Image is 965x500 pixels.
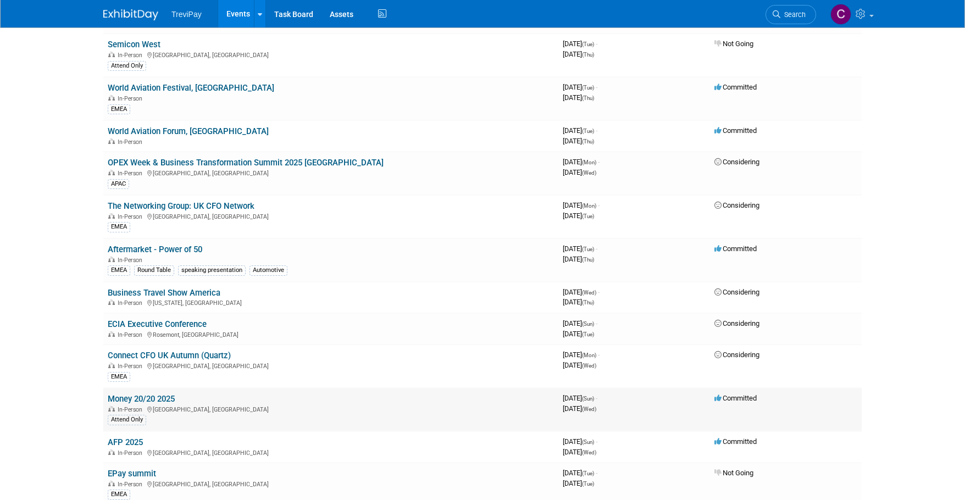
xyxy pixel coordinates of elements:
[582,363,596,369] span: (Wed)
[598,158,600,166] span: -
[598,351,600,359] span: -
[563,394,597,402] span: [DATE]
[118,138,146,146] span: In-Person
[108,138,115,144] img: In-Person Event
[582,481,594,487] span: (Tue)
[563,437,597,446] span: [DATE]
[582,159,596,165] span: (Mon)
[582,41,594,47] span: (Tue)
[563,351,600,359] span: [DATE]
[598,201,600,209] span: -
[118,170,146,177] span: In-Person
[108,168,554,177] div: [GEOGRAPHIC_DATA], [GEOGRAPHIC_DATA]
[108,158,384,168] a: OPEX Week & Business Transformation Summit 2025 [GEOGRAPHIC_DATA]
[108,394,175,404] a: Money 20/20 2025
[108,406,115,412] img: In-Person Event
[714,469,753,477] span: Not Going
[563,298,594,306] span: [DATE]
[108,363,115,368] img: In-Person Event
[714,351,759,359] span: Considering
[714,394,757,402] span: Committed
[108,257,115,262] img: In-Person Event
[108,95,115,101] img: In-Person Event
[596,394,597,402] span: -
[108,448,554,457] div: [GEOGRAPHIC_DATA], [GEOGRAPHIC_DATA]
[108,222,130,232] div: EMEA
[582,449,596,455] span: (Wed)
[596,83,597,91] span: -
[563,137,594,145] span: [DATE]
[563,126,597,135] span: [DATE]
[582,213,594,219] span: (Tue)
[582,470,594,476] span: (Tue)
[171,10,202,19] span: TreviPay
[563,255,594,263] span: [DATE]
[118,52,146,59] span: In-Person
[178,265,246,275] div: speaking presentation
[714,288,759,296] span: Considering
[563,479,594,487] span: [DATE]
[108,372,130,382] div: EMEA
[108,330,554,338] div: Rosemont, [GEOGRAPHIC_DATA]
[108,319,207,329] a: ECIA Executive Conference
[108,479,554,488] div: [GEOGRAPHIC_DATA], [GEOGRAPHIC_DATA]
[714,83,757,91] span: Committed
[108,52,115,57] img: In-Person Event
[582,331,594,337] span: (Tue)
[714,319,759,327] span: Considering
[582,439,594,445] span: (Sun)
[598,288,600,296] span: -
[108,331,115,337] img: In-Person Event
[596,319,597,327] span: -
[582,257,594,263] span: (Thu)
[563,50,594,58] span: [DATE]
[118,449,146,457] span: In-Person
[108,437,143,447] a: AFP 2025
[563,93,594,102] span: [DATE]
[714,201,759,209] span: Considering
[563,448,596,456] span: [DATE]
[563,245,597,253] span: [DATE]
[582,203,596,209] span: (Mon)
[582,85,594,91] span: (Tue)
[108,404,554,413] div: [GEOGRAPHIC_DATA], [GEOGRAPHIC_DATA]
[563,469,597,477] span: [DATE]
[563,330,594,338] span: [DATE]
[108,245,202,254] a: Aftermarket - Power of 50
[582,396,594,402] span: (Sun)
[596,40,597,48] span: -
[582,352,596,358] span: (Mon)
[108,40,160,49] a: Semicon West
[714,245,757,253] span: Committed
[118,331,146,338] span: In-Person
[108,449,115,455] img: In-Person Event
[118,299,146,307] span: In-Person
[582,128,594,134] span: (Tue)
[108,299,115,305] img: In-Person Event
[582,138,594,145] span: (Thu)
[108,351,231,360] a: Connect CFO UK Autumn (Quartz)
[108,213,115,219] img: In-Person Event
[582,246,594,252] span: (Tue)
[118,363,146,370] span: In-Person
[582,290,596,296] span: (Wed)
[563,40,597,48] span: [DATE]
[108,170,115,175] img: In-Person Event
[582,170,596,176] span: (Wed)
[108,469,156,479] a: EPay summit
[108,83,274,93] a: World Aviation Festival, [GEOGRAPHIC_DATA]
[714,126,757,135] span: Committed
[249,265,287,275] div: Automotive
[563,168,596,176] span: [DATE]
[563,288,600,296] span: [DATE]
[830,4,851,25] img: Celia Ahrens
[103,9,158,20] img: ExhibitDay
[108,490,130,499] div: EMEA
[108,126,269,136] a: World Aviation Forum, [GEOGRAPHIC_DATA]
[108,50,554,59] div: [GEOGRAPHIC_DATA], [GEOGRAPHIC_DATA]
[108,415,146,425] div: Attend Only
[118,257,146,264] span: In-Person
[108,298,554,307] div: [US_STATE], [GEOGRAPHIC_DATA]
[780,10,806,19] span: Search
[596,437,597,446] span: -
